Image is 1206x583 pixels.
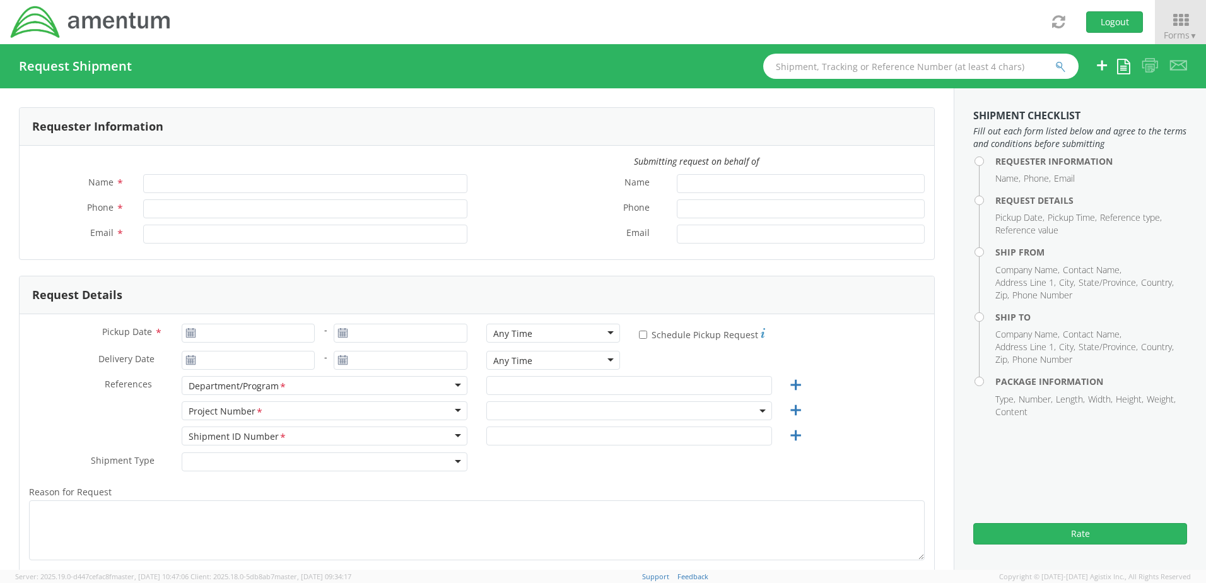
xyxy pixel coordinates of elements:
li: Contact Name [1063,264,1121,276]
span: Delivery Date [98,353,155,367]
img: dyn-intl-logo-049831509241104b2a82.png [9,4,172,40]
div: Department/Program [189,380,287,393]
li: Type [995,393,1016,406]
span: Client: 2025.18.0-5db8ab7 [190,572,351,581]
h4: Ship From [995,247,1187,257]
li: Weight [1147,393,1176,406]
i: Submitting request on behalf of [634,155,759,167]
h3: Shipment Checklist [973,110,1187,122]
li: Contact Name [1063,328,1121,341]
li: State/Province [1079,341,1138,353]
li: Pickup Time [1048,211,1097,224]
div: Shipment ID Number [189,430,287,444]
span: Pickup Date [102,326,152,338]
li: Number [1019,393,1053,406]
li: Reference type [1100,211,1162,224]
li: Phone Number [1012,353,1072,366]
li: Company Name [995,328,1060,341]
li: Zip [995,289,1009,302]
li: Length [1056,393,1085,406]
li: Name [995,172,1021,185]
li: Phone Number [1012,289,1072,302]
li: Address Line 1 [995,276,1056,289]
input: Shipment, Tracking or Reference Number (at least 4 chars) [763,54,1079,79]
li: City [1059,276,1075,289]
li: Content [995,406,1027,418]
li: Zip [995,353,1009,366]
span: ▼ [1190,30,1197,41]
span: Server: 2025.19.0-d447cefac8f [15,572,189,581]
h3: Requester Information [32,121,163,133]
h4: Request Details [995,196,1187,205]
li: Country [1141,341,1174,353]
div: Project Number [189,405,264,418]
span: Reason for Request [29,486,112,498]
span: Phone [87,201,114,213]
span: master, [DATE] 09:34:17 [274,572,351,581]
button: Logout [1086,11,1143,33]
li: Email [1054,172,1075,185]
h4: Package Information [995,377,1187,386]
span: Phone [623,201,650,216]
span: Fill out each form listed below and agree to the terms and conditions before submitting [973,125,1187,150]
h4: Requester Information [995,156,1187,166]
li: City [1059,341,1075,353]
button: Rate [973,523,1187,545]
li: Width [1088,393,1113,406]
div: Any Time [493,327,532,340]
span: References [105,378,152,390]
label: Schedule Pickup Request [639,326,765,341]
span: Email [90,227,114,238]
span: Name [88,176,114,188]
li: State/Province [1079,276,1138,289]
span: Copyright © [DATE]-[DATE] Agistix Inc., All Rights Reserved [999,572,1191,582]
div: Any Time [493,355,532,367]
a: Feedback [677,572,708,581]
span: Shipment Notification [29,568,121,580]
h4: Ship To [995,312,1187,322]
h3: Request Details [32,289,122,302]
span: master, [DATE] 10:47:06 [112,572,189,581]
span: Message [486,568,524,580]
span: Forms [1164,29,1197,41]
span: Shipment Type [91,454,155,469]
a: Support [642,572,669,581]
span: Email [626,227,650,241]
li: Company Name [995,264,1060,276]
li: Phone [1024,172,1051,185]
h4: Request Shipment [19,59,132,73]
li: Reference value [995,224,1058,237]
li: Height [1116,393,1144,406]
li: Address Line 1 [995,341,1056,353]
li: Country [1141,276,1174,289]
input: Schedule Pickup Request [639,331,647,339]
span: Name [624,176,650,191]
li: Pickup Date [995,211,1045,224]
